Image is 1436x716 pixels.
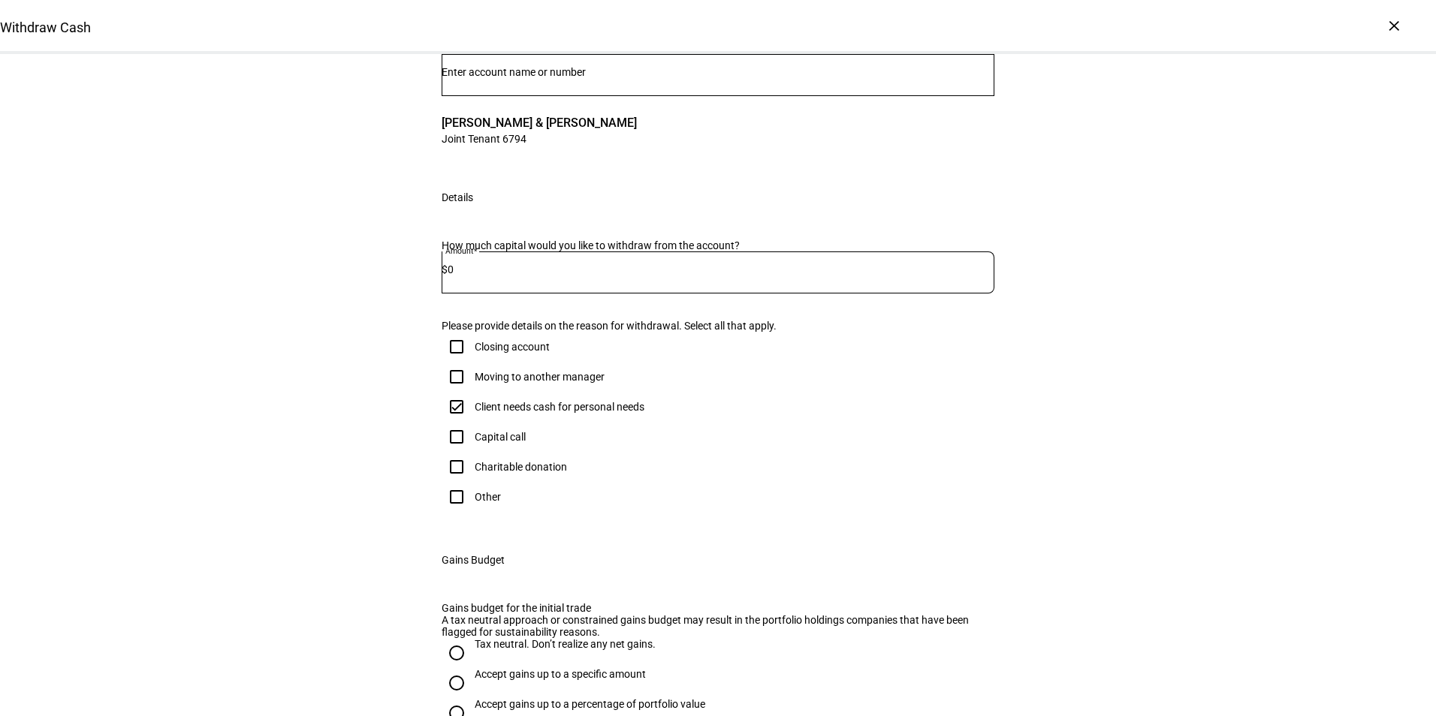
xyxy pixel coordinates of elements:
div: Moving to another manager [475,371,605,383]
div: Accept gains up to a percentage of portfolio value [475,698,705,710]
span: [PERSON_NAME] & [PERSON_NAME] [442,114,637,131]
div: How much capital would you like to withdraw from the account? [442,239,994,251]
div: Accept gains up to a specific amount [475,668,646,680]
div: Closing account [475,341,550,353]
div: Charitable donation [475,461,567,473]
mat-label: Amount* [445,246,477,255]
div: Please provide details on the reason for withdrawal. Select all that apply. [442,320,994,332]
div: Tax neutral. Don’t realize any net gains. [475,638,656,650]
div: Other [475,491,501,503]
span: Joint Tenant 6794 [442,131,637,146]
div: Gains Budget [442,554,505,566]
input: Number [442,66,994,78]
div: × [1382,14,1406,38]
div: A tax neutral approach or constrained gains budget may result in the portfolio holdings companies... [442,614,994,638]
span: $ [442,263,448,275]
div: Details [442,191,473,203]
div: Gains budget for the initial trade [442,602,994,614]
div: Capital call [475,431,526,443]
div: Client needs cash for personal needs [475,401,644,413]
